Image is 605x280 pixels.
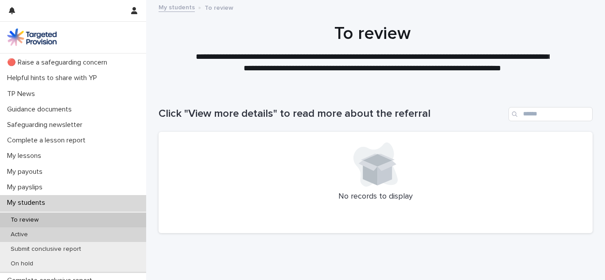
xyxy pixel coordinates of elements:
[4,136,93,145] p: Complete a lesson report
[4,90,42,98] p: TP News
[7,28,57,46] img: M5nRWzHhSzIhMunXDL62
[169,192,582,202] p: No records to display
[4,183,50,192] p: My payslips
[159,2,195,12] a: My students
[4,105,79,114] p: Guidance documents
[155,23,589,44] h1: To review
[4,168,50,176] p: My payouts
[4,231,35,238] p: Active
[205,2,233,12] p: To review
[4,216,46,224] p: To review
[4,260,40,268] p: On hold
[508,107,593,121] input: Search
[4,152,48,160] p: My lessons
[4,245,88,253] p: Submit conclusive report
[4,74,104,82] p: Helpful hints to share with YP
[4,199,52,207] p: My students
[4,58,114,67] p: 🔴 Raise a safeguarding concern
[159,107,505,120] h1: Click "View more details" to read more about the referral
[4,121,89,129] p: Safeguarding newsletter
